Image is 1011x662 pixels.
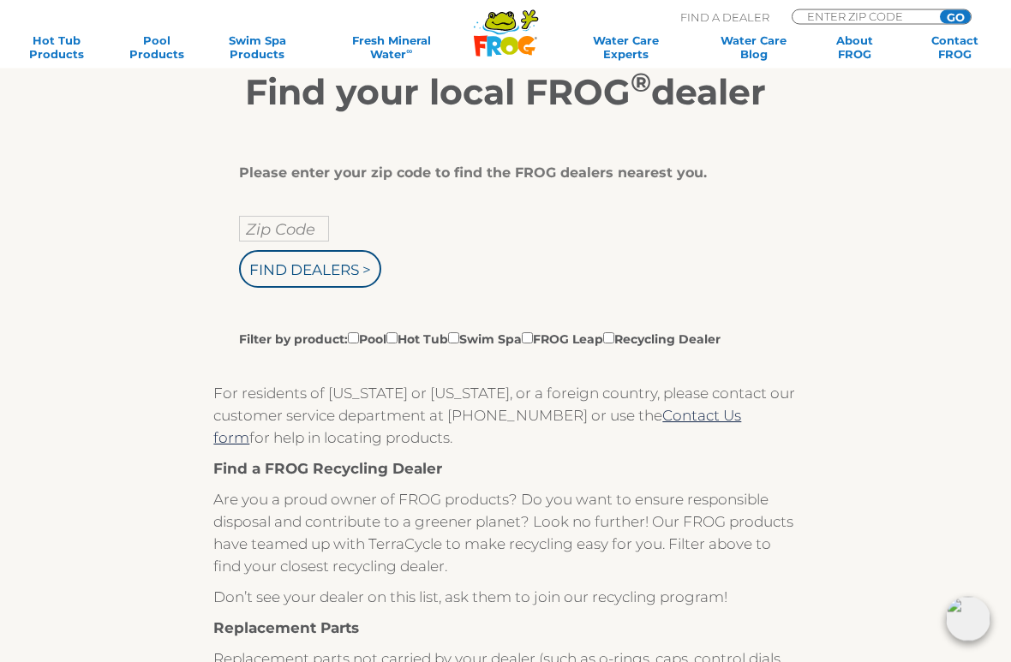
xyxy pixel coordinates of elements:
[680,9,769,25] p: Find A Dealer
[239,330,721,349] label: Filter by product: Pool Hot Tub Swim Spa FROG Leap Recycling Dealer
[603,333,614,344] input: Filter by product:PoolHot TubSwim SpaFROG LeapRecycling Dealer
[213,587,797,609] p: Don’t see your dealer on this list, ask them to join our recycling program!
[17,33,95,61] a: Hot TubProducts
[631,67,651,99] sup: ®
[213,461,442,478] strong: Find a FROG Recycling Dealer
[218,33,296,61] a: Swim SpaProducts
[213,620,359,637] strong: Replacement Parts
[213,489,797,578] p: Are you a proud owner of FROG products? Do you want to ensure responsible disposal and contribute...
[319,33,464,61] a: Fresh MineralWater∞
[522,333,533,344] input: Filter by product:PoolHot TubSwim SpaFROG LeapRecycling Dealer
[348,333,359,344] input: Filter by product:PoolHot TubSwim SpaFROG LeapRecycling Dealer
[816,33,894,61] a: AboutFROG
[805,10,921,22] input: Zip Code Form
[916,33,994,61] a: ContactFROG
[68,71,943,114] h2: Find your local FROG dealer
[946,597,990,641] img: openIcon
[448,333,459,344] input: Filter by product:PoolHot TubSwim SpaFROG LeapRecycling Dealer
[386,333,398,344] input: Filter by product:PoolHot TubSwim SpaFROG LeapRecycling Dealer
[940,10,971,24] input: GO
[239,251,381,289] input: Find Dealers >
[117,33,195,61] a: PoolProducts
[213,383,797,450] p: For residents of [US_STATE] or [US_STATE], or a foreign country, please contact our customer serv...
[406,46,412,56] sup: ∞
[715,33,793,61] a: Water CareBlog
[239,165,758,182] div: Please enter your zip code to find the FROG dealers nearest you.
[559,33,692,61] a: Water CareExperts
